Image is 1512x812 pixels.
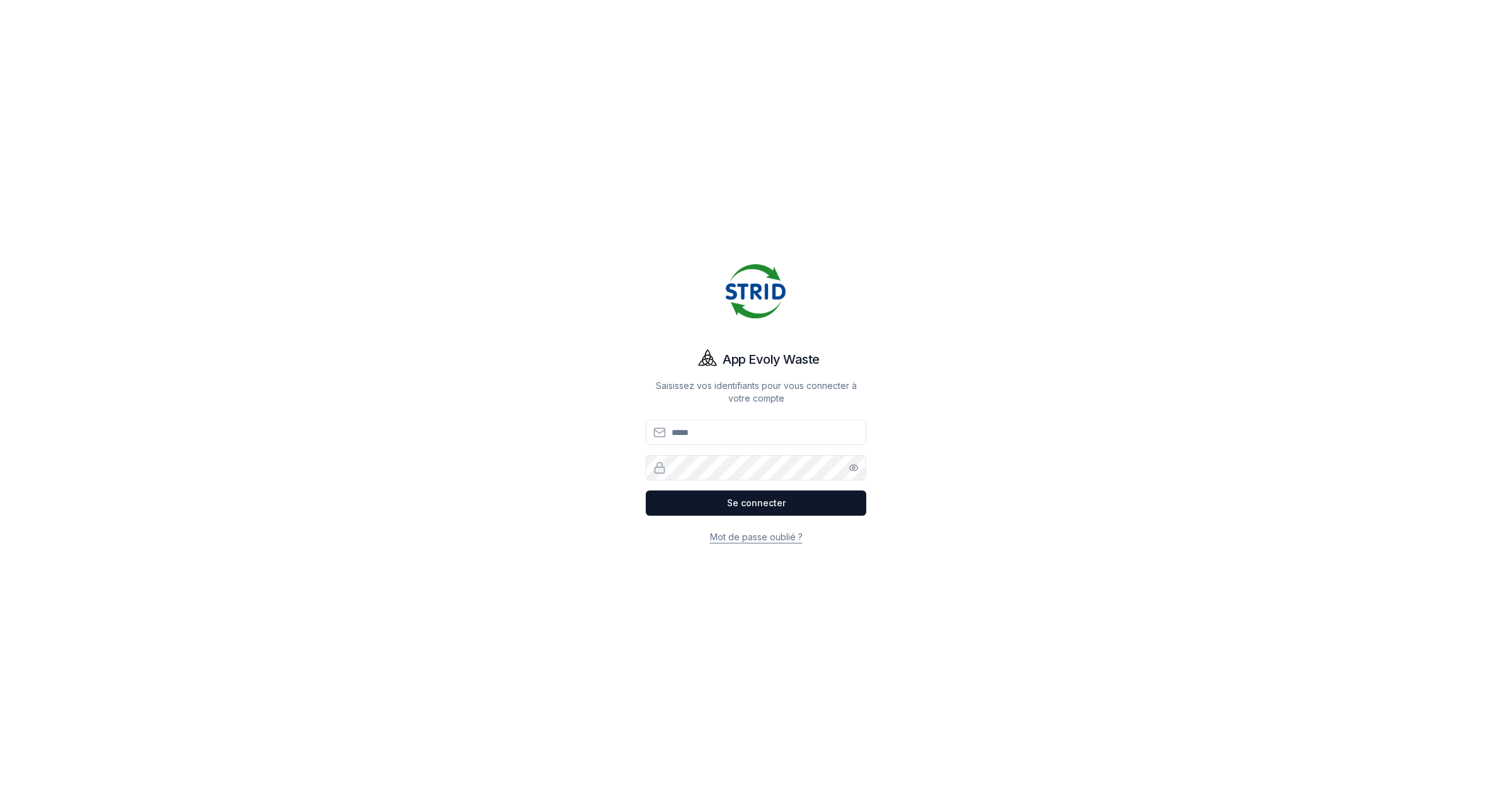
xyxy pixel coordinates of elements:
[710,531,803,542] a: Mot de passe oublié ?
[646,380,866,405] p: Saisissez vos identifiants pour vous connecter à votre compte
[723,351,820,368] h1: App Evoly Waste
[692,344,723,374] img: Evoly Logo
[726,261,786,322] img: Strid Logo
[646,490,866,516] button: Se connecter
